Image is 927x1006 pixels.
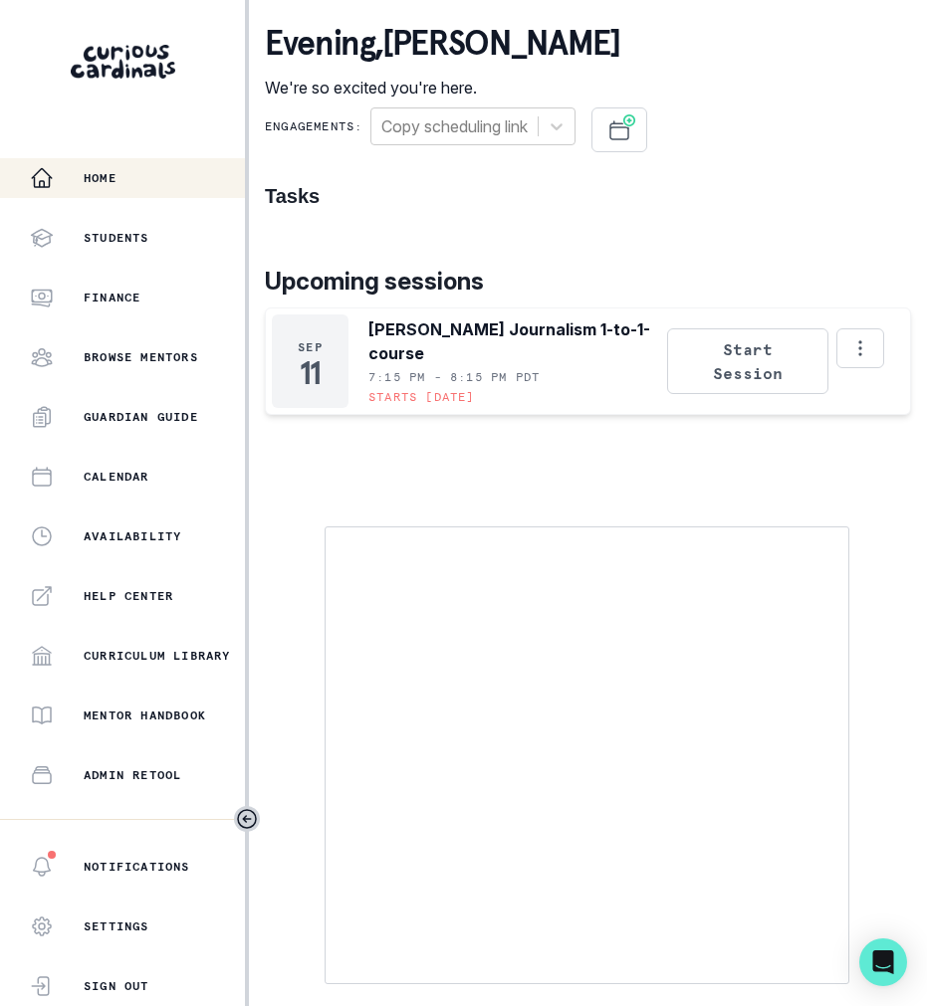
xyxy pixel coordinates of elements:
[368,317,659,365] p: [PERSON_NAME] Journalism 1-to-1-course
[265,184,911,208] h1: Tasks
[84,170,116,186] p: Home
[265,24,619,64] p: evening , [PERSON_NAME]
[265,264,911,300] p: Upcoming sessions
[836,328,884,368] button: Options
[84,230,149,246] p: Students
[300,363,321,383] p: 11
[84,918,149,934] p: Settings
[265,118,362,134] p: Engagements:
[234,806,260,832] button: Toggle sidebar
[591,107,647,152] button: Schedule Sessions
[84,409,198,425] p: Guardian Guide
[84,707,206,723] p: Mentor Handbook
[265,76,619,100] p: We're so excited you're here.
[84,978,149,994] p: Sign Out
[84,469,149,485] p: Calendar
[84,290,140,305] p: Finance
[667,328,828,394] button: Start Session
[84,648,231,664] p: Curriculum Library
[368,369,540,385] p: 7:15 PM - 8:15 PM PDT
[368,389,475,405] p: Starts [DATE]
[859,938,907,986] div: Open Intercom Messenger
[84,588,173,604] p: Help Center
[84,528,181,544] p: Availability
[71,45,175,79] img: Curious Cardinals Logo
[298,339,323,355] p: Sep
[84,859,190,875] p: Notifications
[84,767,181,783] p: Admin Retool
[84,349,198,365] p: Browse Mentors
